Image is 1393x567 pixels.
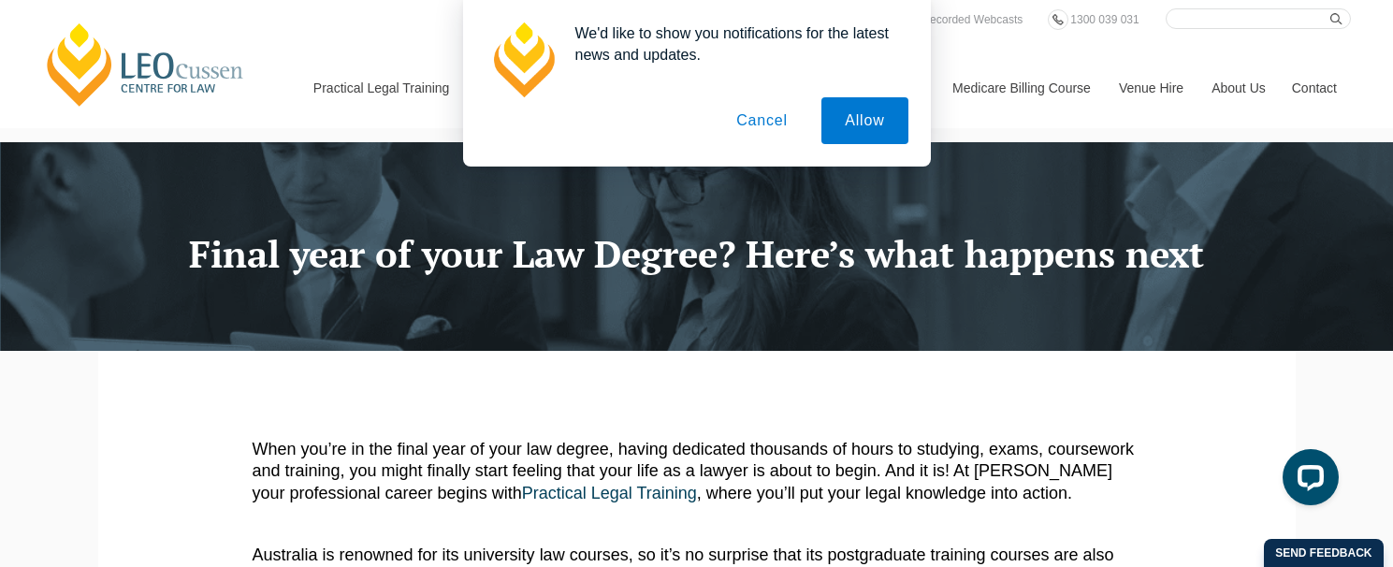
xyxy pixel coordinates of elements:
h1: Final year of your Law Degree? Here’s what happens next [112,233,1282,274]
iframe: LiveChat chat widget [1268,442,1346,520]
div: We'd like to show you notifications for the latest news and updates. [560,22,908,65]
button: Allow [821,97,907,144]
img: notification icon [486,22,560,97]
button: Cancel [713,97,811,144]
a: Practical Legal Training [522,484,697,502]
p: When you’re in the final year of your law degree, having dedicated thousands of hours to studying... [253,439,1141,504]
